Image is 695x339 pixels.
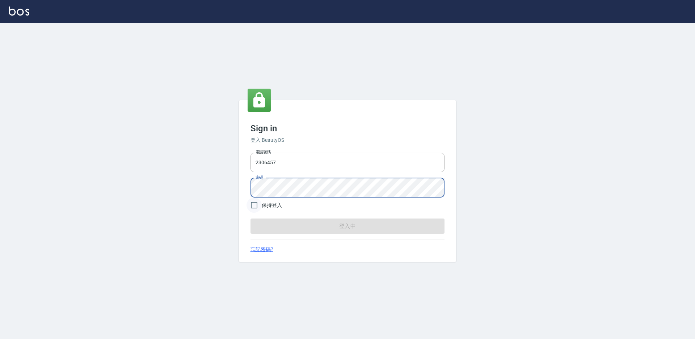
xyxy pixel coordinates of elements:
span: 保持登入 [262,202,282,209]
a: 忘記密碼? [250,246,273,253]
h3: Sign in [250,123,445,134]
label: 密碼 [256,175,263,180]
img: Logo [9,7,29,16]
h6: 登入 BeautyOS [250,136,445,144]
label: 電話號碼 [256,149,271,155]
